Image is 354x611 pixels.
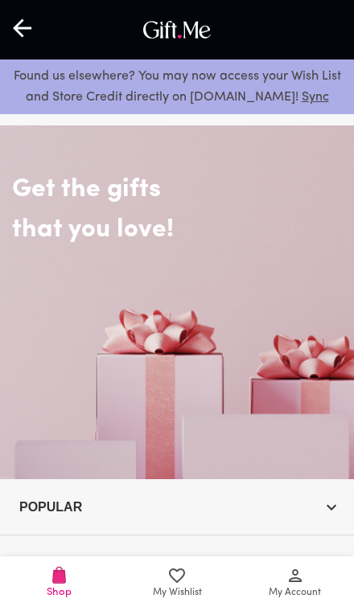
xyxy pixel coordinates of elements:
a: My Account [236,556,354,611]
a: My Wishlist [118,556,237,611]
h2: Get the gifts [12,125,342,206]
span: My Wishlist [153,585,202,601]
h3: Most-Wished Items [12,555,181,580]
button: Popular [13,492,341,522]
span: My Account [269,585,321,601]
img: GiftMe Logo [139,17,215,43]
span: Shop [47,584,72,600]
a: Sync [302,91,329,104]
h2: that you love! [12,214,342,246]
p: Found us elsewhere? You may now access your Wish List and Store Credit directly on [DOMAIN_NAME]! [13,66,341,108]
span: Popular [19,497,335,517]
a: View All [284,552,330,580]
